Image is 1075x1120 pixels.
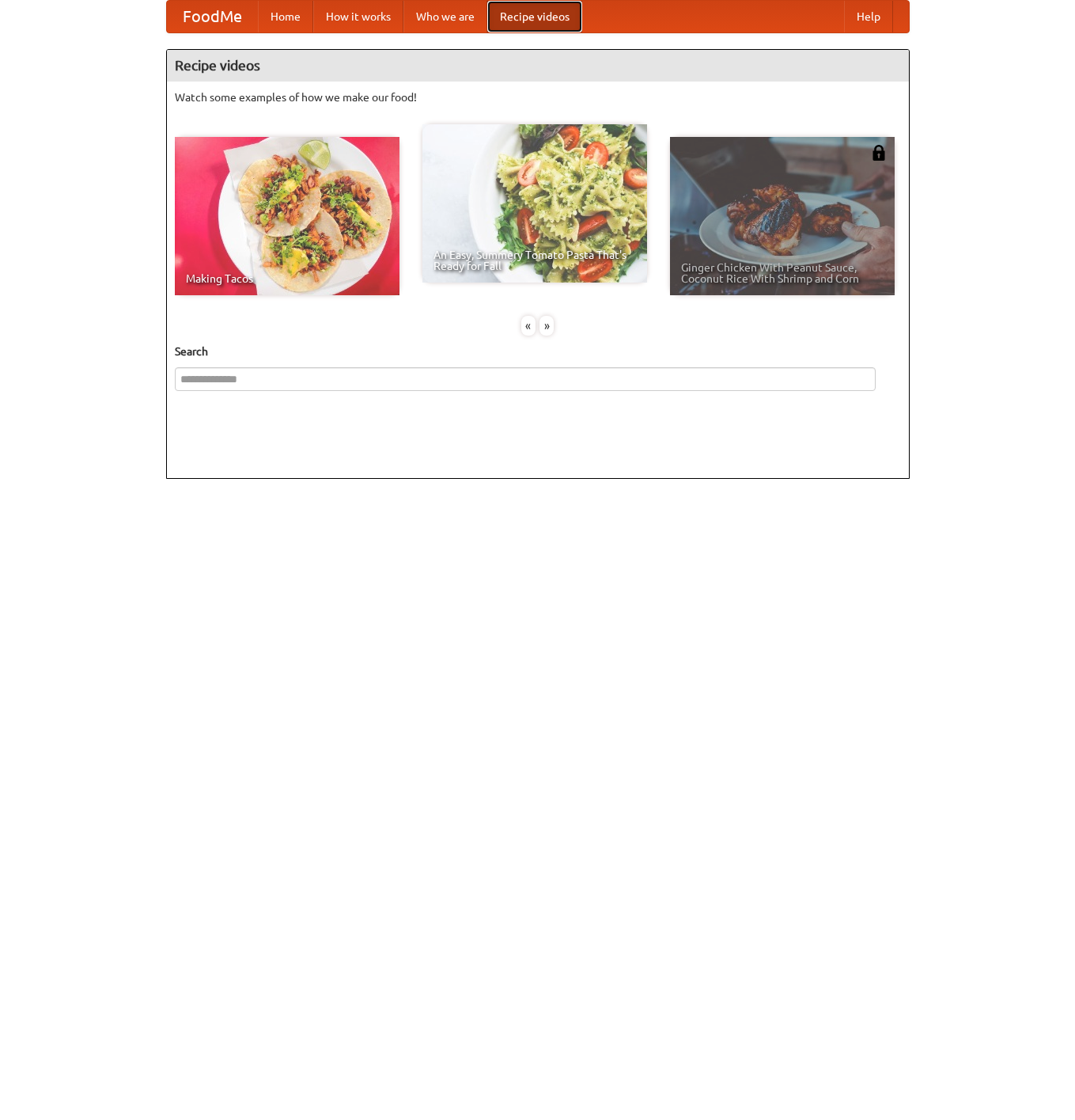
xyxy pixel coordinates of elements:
a: Making Tacos [175,137,399,295]
span: Making Tacos [186,273,388,284]
img: 483408.png [871,145,887,161]
a: FoodMe [167,1,258,32]
a: Recipe videos [487,1,582,32]
div: « [521,316,536,336]
span: An Easy, Summery Tomato Pasta That's Ready for Fall [433,249,636,271]
p: Watch some examples of how we make our food! [175,89,901,105]
a: An Easy, Summery Tomato Pasta That's Ready for Fall [422,124,647,283]
a: Help [844,1,893,32]
a: Who we are [403,1,487,32]
a: Home [258,1,313,32]
div: » [539,316,554,336]
h4: Recipe videos [167,50,909,82]
a: How it works [313,1,403,32]
h5: Search [175,344,901,359]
